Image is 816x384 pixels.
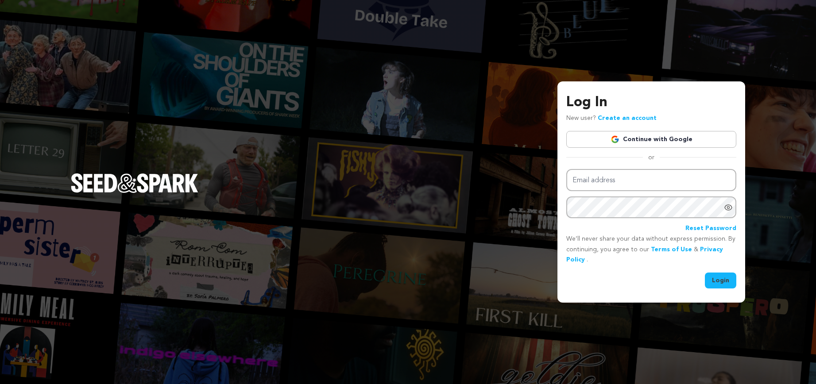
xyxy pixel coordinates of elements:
a: Terms of Use [651,246,692,253]
a: Reset Password [685,223,736,234]
a: Show password as plain text. Warning: this will display your password on the screen. [724,203,733,212]
a: Continue with Google [566,131,736,148]
button: Login [705,273,736,288]
img: Google logo [611,135,619,144]
a: Seed&Spark Homepage [71,173,198,211]
span: or [643,153,660,162]
a: Create an account [598,115,657,121]
input: Email address [566,169,736,192]
p: We’ll never share your data without express permission. By continuing, you agree to our & . [566,234,736,265]
img: Seed&Spark Logo [71,173,198,193]
h3: Log In [566,92,736,113]
p: New user? [566,113,657,124]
